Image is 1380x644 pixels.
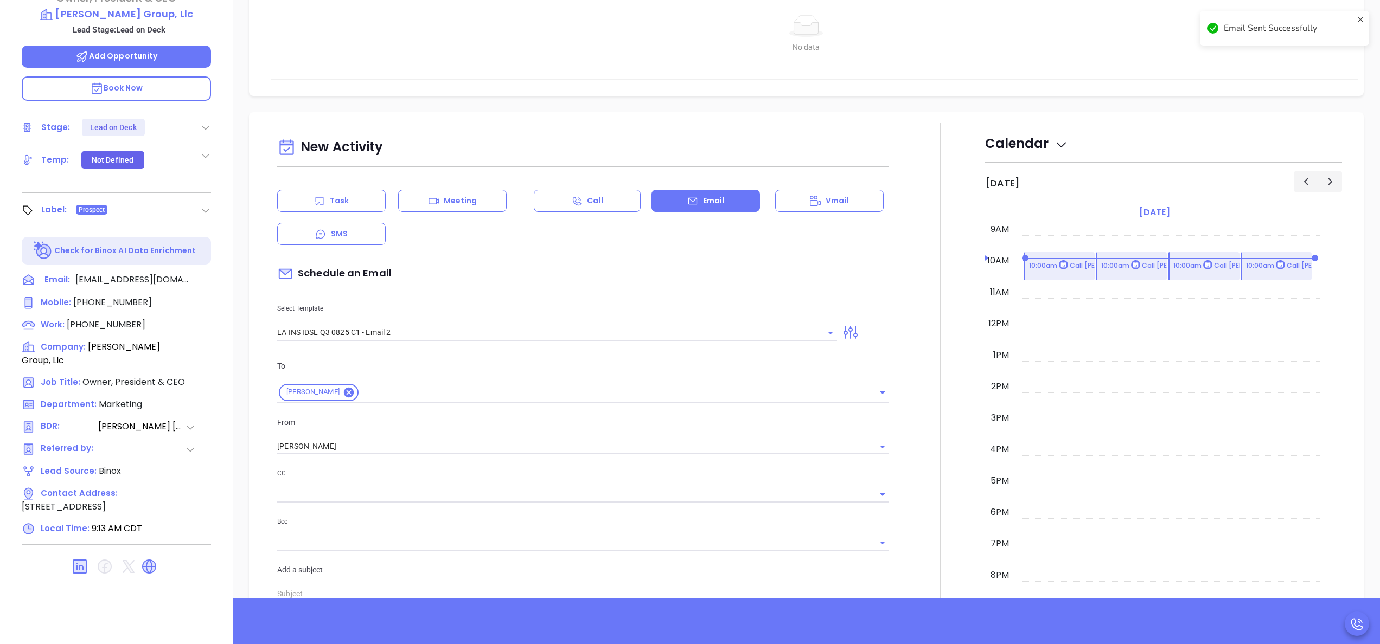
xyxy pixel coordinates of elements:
[41,465,97,476] span: Lead Source:
[277,586,889,602] input: Subject
[1173,260,1324,272] p: 10:00am Call [PERSON_NAME] to follow up
[991,349,1011,362] div: 1pm
[277,360,889,372] p: To
[823,325,838,340] button: Open
[703,195,725,207] p: Email
[54,245,196,256] p: Check for Binox AI Data Enrichment
[277,302,837,314] p: Select Template
[75,50,158,61] span: Add Opportunity
[1224,22,1353,35] div: Email Sent Successfully
[92,522,142,534] span: 9:13 AM CDT
[277,564,889,576] p: Add a subject
[280,388,346,397] span: [PERSON_NAME]
[277,516,889,527] p: Bcc
[988,286,1011,299] div: 11am
[41,487,118,499] span: Contact Address:
[98,420,185,434] span: [PERSON_NAME] [PERSON_NAME]
[82,376,185,388] span: Owner, President & CEO
[985,177,1020,189] h2: [DATE]
[587,195,603,207] p: Call
[90,119,137,136] div: Lead on Deck
[90,82,143,93] span: Book Now
[99,398,142,410] span: Marketing
[73,296,152,308] span: [PHONE_NUMBER]
[875,487,890,502] button: Open
[985,254,1011,267] div: 10am
[1101,260,1251,272] p: 10:00am Call [PERSON_NAME] to follow up
[279,384,359,401] div: [PERSON_NAME]
[989,380,1011,393] div: 2pm
[277,261,392,286] span: Schedule an Email
[988,443,1011,456] div: 4pm
[277,467,889,479] p: CC
[99,465,121,477] span: Binox
[41,420,97,434] span: BDR:
[988,223,1011,236] div: 9am
[41,319,65,330] span: Work :
[41,202,67,218] div: Label:
[92,151,133,169] div: Not Defined
[27,23,211,37] p: Lead Stage: Lead on Deck
[989,411,1011,424] div: 3pm
[41,341,86,352] span: Company:
[988,537,1011,550] div: 7pm
[986,317,1011,330] div: 12pm
[330,195,349,207] p: Task
[41,523,90,534] span: Local Time:
[41,297,71,308] span: Mobile :
[67,318,145,331] span: [PHONE_NUMBER]
[444,195,477,207] p: Meeting
[826,195,849,207] p: Vmail
[41,119,71,136] div: Stage:
[34,241,53,260] img: Ai-Enrich-DaqCidB-.svg
[75,273,189,286] span: [EMAIL_ADDRESS][DOMAIN_NAME]
[41,398,97,410] span: Department:
[41,152,69,168] div: Temp:
[277,134,889,162] div: New Activity
[1029,260,1179,272] p: 10:00am Call [PERSON_NAME] to follow up
[875,385,890,400] button: Open
[988,474,1011,487] div: 5pm
[1137,205,1172,220] a: [DATE]
[1294,171,1318,191] button: Previous day
[44,273,70,287] span: Email:
[875,535,890,550] button: Open
[22,340,160,366] span: [PERSON_NAME] Group, Llc
[988,569,1011,582] div: 8pm
[277,416,889,428] p: From
[79,204,105,216] span: Prospect
[1318,171,1342,191] button: Next day
[284,41,1328,53] div: No data
[875,439,890,454] button: Open
[331,228,348,240] p: SMS
[988,506,1011,519] div: 6pm
[22,7,211,22] a: [PERSON_NAME] Group, Llc
[41,376,80,388] span: Job Title:
[41,442,97,456] span: Referred by:
[985,134,1068,152] span: Calendar
[22,500,106,513] span: [STREET_ADDRESS]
